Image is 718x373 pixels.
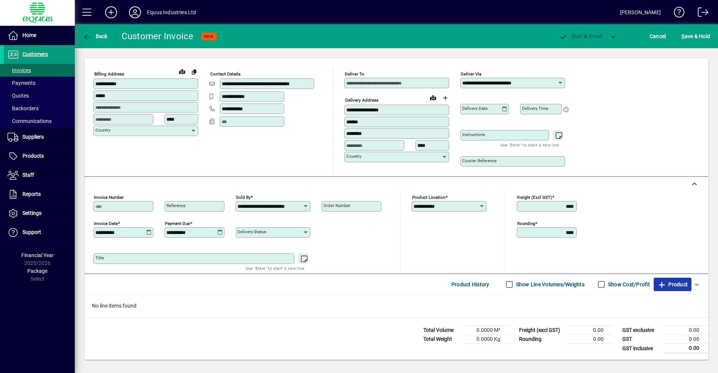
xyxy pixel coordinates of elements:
[4,64,75,77] a: Invoices
[4,147,75,166] a: Products
[663,335,708,344] td: 0.00
[420,326,464,335] td: Total Volume
[204,34,214,39] span: NEW
[4,115,75,127] a: Communications
[500,141,559,149] mat-hint: Use 'Enter' to start a new line
[323,203,350,208] mat-label: Order number
[650,30,666,42] span: Cancel
[462,158,497,163] mat-label: Courier Reference
[462,106,488,111] mat-label: Delivery date
[620,6,661,18] div: [PERSON_NAME]
[572,33,575,39] span: P
[439,92,451,104] button: Choose address
[412,195,445,200] mat-label: Product location
[85,295,708,317] div: No line items found
[7,105,39,111] span: Backorders
[648,30,668,43] button: Cancel
[461,71,481,77] mat-label: Deliver via
[568,335,613,344] td: 0.00
[94,195,124,200] mat-label: Invoice number
[654,278,691,291] button: Product
[464,335,509,344] td: 0.0000 Kg
[448,278,493,291] button: Product History
[27,268,47,274] span: Package
[692,1,709,26] a: Logout
[81,30,110,43] button: Back
[22,172,34,178] span: Staff
[346,154,361,159] mat-label: Country
[568,326,613,335] td: 0.00
[22,191,41,197] span: Reports
[4,128,75,147] a: Suppliers
[7,80,36,86] span: Payments
[21,252,54,258] span: Financial Year
[147,6,196,18] div: Equus Industries Ltd
[679,30,712,43] button: Save & Hold
[22,210,42,216] span: Settings
[619,335,663,344] td: GST
[188,66,200,78] button: Copy to Delivery address
[668,1,685,26] a: Knowledge Base
[95,127,110,133] mat-label: Country
[95,255,104,261] mat-label: Title
[4,204,75,223] a: Settings
[517,221,535,226] mat-label: Rounding
[555,30,606,43] button: Post & Email
[681,33,684,39] span: S
[464,326,509,335] td: 0.0000 M³
[7,67,31,73] span: Invoices
[165,221,190,226] mat-label: Payment due
[4,102,75,115] a: Backorders
[123,6,147,19] button: Profile
[122,30,194,42] div: Customer Invoice
[99,6,123,19] button: Add
[420,335,464,344] td: Total Weight
[75,30,116,43] app-page-header-button: Back
[517,195,552,200] mat-label: Freight (excl GST)
[94,221,118,226] mat-label: Invoice date
[22,134,44,140] span: Suppliers
[22,32,36,38] span: Home
[166,203,185,208] mat-label: Reference
[522,106,548,111] mat-label: Delivery time
[515,335,568,344] td: Rounding
[515,326,568,335] td: Freight (excl GST)
[237,229,266,234] mat-label: Delivery status
[4,77,75,89] a: Payments
[462,132,485,137] mat-label: Instructions
[236,195,251,200] mat-label: Sold by
[22,51,48,57] span: Customers
[607,281,650,288] label: Show Cost/Profit
[4,223,75,242] a: Support
[22,153,44,159] span: Products
[7,93,29,99] span: Quotes
[427,92,439,104] a: View on map
[619,344,663,353] td: GST inclusive
[663,326,708,335] td: 0.00
[246,264,304,272] mat-hint: Use 'Enter' to start a new line
[619,326,663,335] td: GST exclusive
[451,278,490,290] span: Product History
[559,33,602,39] span: ost & Email
[657,278,688,290] span: Product
[345,71,364,77] mat-label: Deliver To
[83,33,108,39] span: Back
[4,26,75,45] a: Home
[681,30,710,42] span: ave & Hold
[4,89,75,102] a: Quotes
[4,185,75,204] a: Reports
[515,281,584,288] label: Show Line Volumes/Weights
[663,344,708,353] td: 0.00
[7,118,52,124] span: Communications
[4,166,75,185] a: Staff
[22,229,41,235] span: Support
[176,65,188,77] a: View on map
